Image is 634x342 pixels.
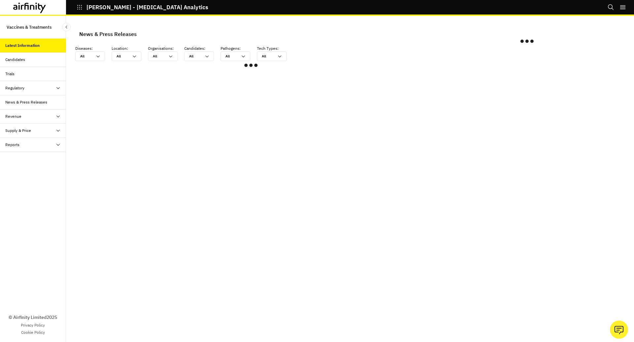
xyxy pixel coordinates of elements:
[5,85,24,91] div: Regulatory
[5,142,19,148] div: Reports
[5,113,21,119] div: Revenue
[75,46,112,51] p: Diseases :
[257,46,293,51] p: Tech Types :
[610,321,628,339] button: Ask our analysts
[87,4,208,10] p: [PERSON_NAME] - [MEDICAL_DATA] Analytics
[21,329,45,335] a: Cookie Policy
[112,46,148,51] p: Location :
[62,23,71,31] button: Close Sidebar
[5,99,47,105] div: News & Press Releases
[148,46,184,51] p: Organisations :
[5,128,31,134] div: Supply & Price
[5,57,25,63] div: Candidates
[21,322,45,328] a: Privacy Policy
[221,46,257,51] p: Pathogens :
[184,46,221,51] p: Candidates :
[7,21,52,33] p: Vaccines & Treatments
[608,2,614,13] button: Search
[5,71,15,77] div: Trials
[77,2,208,13] button: [PERSON_NAME] - [MEDICAL_DATA] Analytics
[5,43,40,48] div: Latest Information
[79,29,137,39] div: News & Press Releases
[9,314,57,321] p: © Airfinity Limited 2025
